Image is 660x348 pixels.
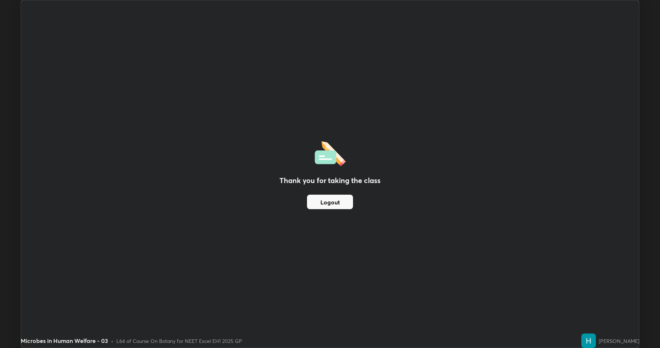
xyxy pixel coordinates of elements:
[599,337,639,345] div: [PERSON_NAME]
[307,195,353,209] button: Logout
[21,336,108,345] div: Microbes in Human Welfare - 03
[581,333,596,348] img: 000e462402ac40b8a20d8e5952cb4aa4.16756136_3
[315,139,346,166] img: offlineFeedback.1438e8b3.svg
[279,175,381,186] h2: Thank you for taking the class
[116,337,242,345] div: L64 of Course On Botany for NEET Excel EH1 2025 GP
[111,337,113,345] div: •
